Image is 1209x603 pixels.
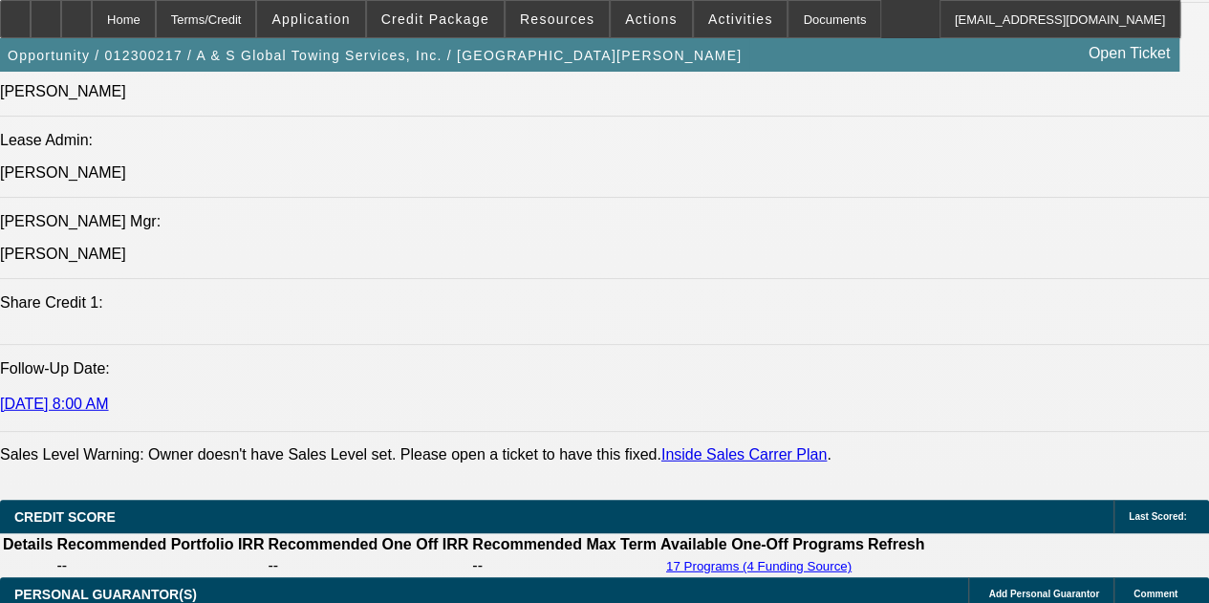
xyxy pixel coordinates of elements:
[659,535,865,554] th: Available One-Off Programs
[381,11,489,27] span: Credit Package
[2,535,54,554] th: Details
[694,1,788,37] button: Activities
[625,11,678,27] span: Actions
[271,11,350,27] span: Application
[1129,511,1187,522] span: Last Scored:
[1133,589,1177,599] span: Comment
[148,446,831,463] label: Owner doesn't have Sales Level set. Please open a ticket to have this fixed. .
[267,556,469,575] td: --
[471,556,658,575] td: --
[988,589,1099,599] span: Add Personal Guarantor
[867,535,926,554] th: Refresh
[471,535,658,554] th: Recommended Max Term
[660,558,857,574] button: 17 Programs (4 Funding Source)
[267,535,469,554] th: Recommended One Off IRR
[506,1,609,37] button: Resources
[520,11,594,27] span: Resources
[14,509,116,525] span: CREDIT SCORE
[8,48,742,63] span: Opportunity / 012300217 / A & S Global Towing Services, Inc. / [GEOGRAPHIC_DATA][PERSON_NAME]
[611,1,692,37] button: Actions
[55,556,265,575] td: --
[708,11,773,27] span: Activities
[661,446,827,463] a: Inside Sales Carrer Plan
[55,535,265,554] th: Recommended Portfolio IRR
[367,1,504,37] button: Credit Package
[1081,37,1177,70] a: Open Ticket
[257,1,364,37] button: Application
[14,587,197,602] span: PERSONAL GUARANTOR(S)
